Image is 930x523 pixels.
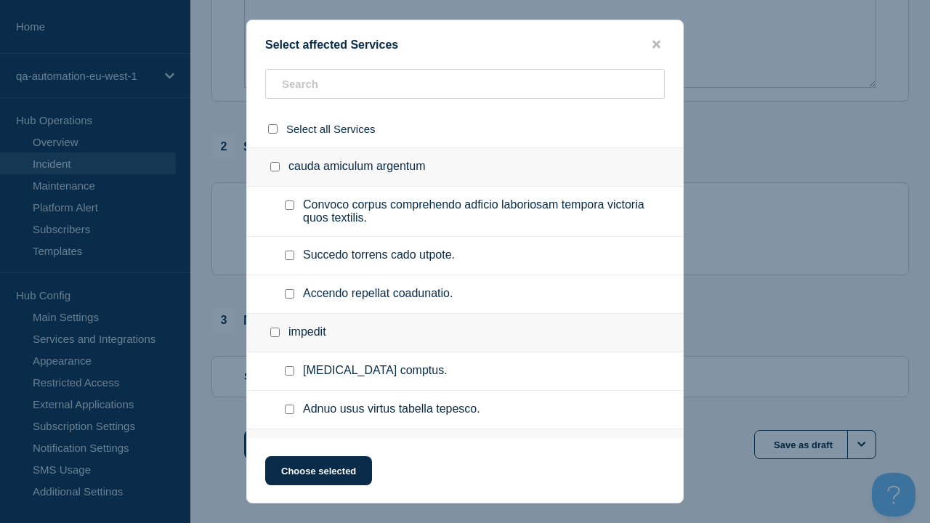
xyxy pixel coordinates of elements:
[303,402,480,417] span: Adnuo usus virtus tabella tepesco.
[247,38,683,52] div: Select affected Services
[285,366,294,376] input: Coma comptus. checkbox
[303,248,455,263] span: Succedo torrens cado utpote.
[247,429,683,468] div: odio volo conitor
[285,251,294,260] input: Succedo torrens cado utpote. checkbox
[285,200,294,210] input: Convoco corpus comprehendo adficio laboriosam tempora victoria quos textilis. checkbox
[270,328,280,337] input: impedit checkbox
[265,69,665,99] input: Search
[270,162,280,171] input: cauda amiculum argentum checkbox
[285,289,294,299] input: Accendo repellat coadunatio. checkbox
[268,124,278,134] input: select all checkbox
[247,314,683,352] div: impedit
[303,287,453,301] span: Accendo repellat coadunatio.
[265,456,372,485] button: Choose selected
[648,38,665,52] button: close button
[286,123,376,135] span: Select all Services
[285,405,294,414] input: Adnuo usus virtus tabella tepesco. checkbox
[303,364,448,378] span: [MEDICAL_DATA] comptus.
[303,198,663,224] span: Convoco corpus comprehendo adficio laboriosam tempora victoria quos textilis.
[247,147,683,187] div: cauda amiculum argentum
